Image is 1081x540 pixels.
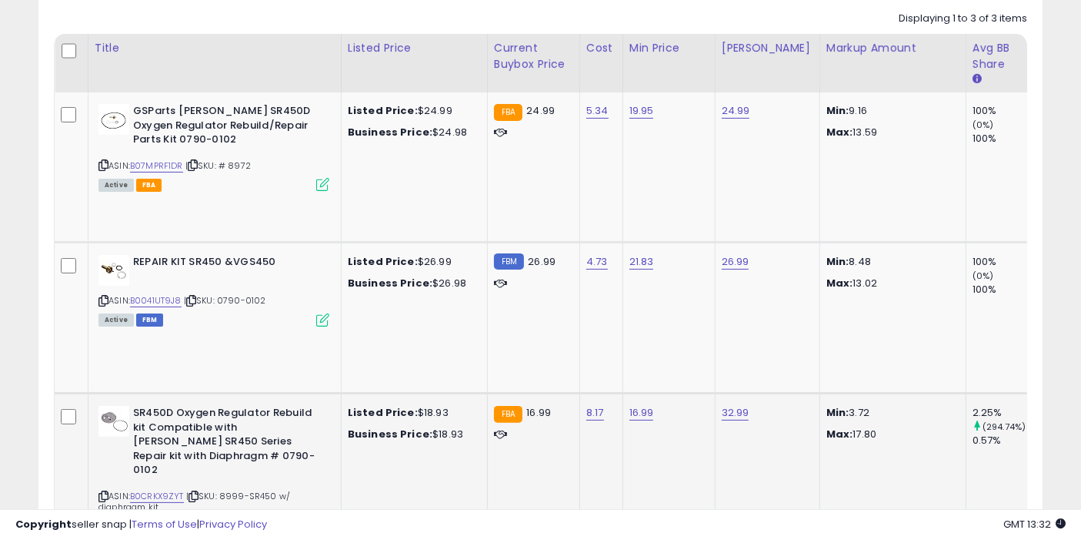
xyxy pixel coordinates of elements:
[348,277,475,290] div: $26.98
[722,40,813,56] div: [PERSON_NAME]
[130,490,184,503] a: B0CRKX9ZYT
[15,517,72,532] strong: Copyright
[95,40,335,56] div: Title
[132,517,197,532] a: Terms of Use
[136,314,164,327] span: FBM
[130,294,182,307] a: B0041UT9J8
[629,40,709,56] div: Min Price
[348,406,475,420] div: $18.93
[826,427,853,441] strong: Max:
[348,276,432,290] b: Business Price:
[348,125,432,139] b: Business Price:
[973,132,1035,146] div: 100%
[98,104,129,135] img: 318u5HaR7EL._SL40_.jpg
[184,294,266,307] span: | SKU: 0790-0102
[494,104,522,121] small: FBA
[98,255,329,325] div: ASIN:
[133,255,320,273] b: REPAIR KIT SR450 &VGS450
[899,12,1027,26] div: Displaying 1 to 3 of 3 items
[973,283,1035,297] div: 100%
[136,179,162,192] span: FBA
[629,103,654,119] a: 19.95
[1003,517,1066,532] span: 2025-09-13 13:32 GMT
[586,103,609,119] a: 5.34
[526,405,551,420] span: 16.99
[185,159,251,172] span: | SKU: # 8972
[826,126,954,139] p: 13.59
[973,40,1029,72] div: Avg BB Share
[15,518,267,532] div: seller snap | |
[199,517,267,532] a: Privacy Policy
[586,40,616,56] div: Cost
[526,103,555,118] span: 24.99
[528,254,556,269] span: 26.99
[826,103,849,118] strong: Min:
[133,104,320,151] b: GSParts [PERSON_NAME] SR450D Oxygen Regulator Rebuild/Repair Parts Kit 0790-0102
[973,72,982,86] small: Avg BB Share.
[826,405,849,420] strong: Min:
[348,104,475,118] div: $24.99
[98,179,134,192] span: All listings currently available for purchase on Amazon
[973,434,1035,448] div: 0.57%
[973,406,1035,420] div: 2.25%
[494,40,573,72] div: Current Buybox Price
[722,254,749,270] a: 26.99
[826,406,954,420] p: 3.72
[973,104,1035,118] div: 100%
[826,276,853,290] strong: Max:
[826,40,959,56] div: Markup Amount
[98,490,290,513] span: | SKU: 8999-SR450 w/ diaphragm kit
[348,428,475,441] div: $18.93
[826,254,849,269] strong: Min:
[826,104,954,118] p: 9.16
[722,103,750,119] a: 24.99
[973,270,994,282] small: (0%)
[826,125,853,139] strong: Max:
[98,406,129,437] img: 31sXAryt+sL._SL40_.jpg
[130,159,183,173] a: B07MPRF1DR
[348,40,481,56] div: Listed Price
[629,254,654,270] a: 21.83
[586,405,604,421] a: 8.17
[494,406,522,423] small: FBA
[348,254,418,269] b: Listed Price:
[826,255,954,269] p: 8.48
[826,277,954,290] p: 13.02
[983,421,1026,433] small: (294.74%)
[348,427,432,441] b: Business Price:
[494,253,524,270] small: FBM
[586,254,608,270] a: 4.73
[133,406,320,481] b: SR450D Oxygen Regulator Rebuild kit Compatible with [PERSON_NAME] SR450 Series Repair kit with Di...
[98,314,134,327] span: All listings currently available for purchase on Amazon
[348,126,475,139] div: $24.98
[98,104,329,190] div: ASIN:
[826,428,954,441] p: 17.80
[722,405,749,421] a: 32.99
[348,255,475,269] div: $26.99
[348,103,418,118] b: Listed Price:
[973,119,994,131] small: (0%)
[629,405,654,421] a: 16.99
[98,255,129,286] img: 313+KV4NX9L._SL40_.jpg
[973,255,1035,269] div: 100%
[348,405,418,420] b: Listed Price:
